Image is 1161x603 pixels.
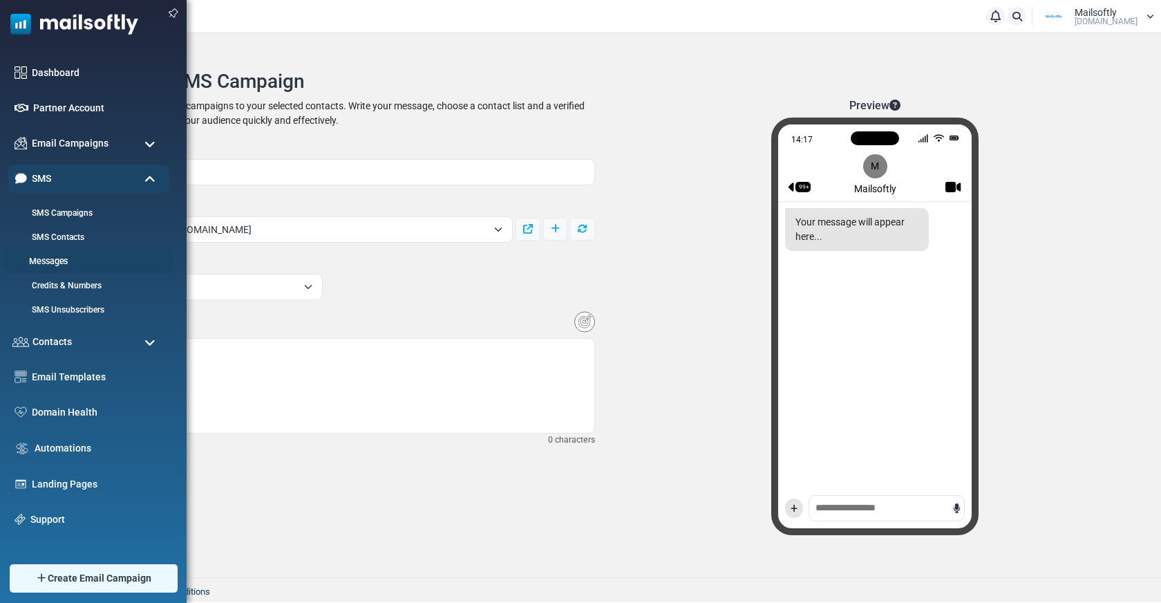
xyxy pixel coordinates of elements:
small: 0 characters [548,434,595,446]
img: domain-health-icon.svg [15,407,27,418]
span: Mailsoftly [1075,8,1117,17]
a: Support [30,512,162,527]
div: Your message will appear here... [785,208,929,251]
img: User Logo [1037,6,1071,27]
a: SMS Contacts [8,231,166,243]
span: Contacts [32,335,72,349]
a: Messages [3,255,169,268]
a: SMS Unsubscribers [8,304,166,316]
img: contacts-icon.svg [12,337,29,346]
div: Easily create and send SMS campaigns to your selected contacts. Write your message, choose a cont... [67,99,595,128]
a: Landing Pages [32,477,162,492]
span: Contacts Coming From Gmail.Com [67,216,513,243]
h3: Create New SMS Campaign [59,70,1147,93]
a: Email Templates [32,370,162,384]
span: +18665787632 [67,274,323,300]
img: workflow.svg [15,440,30,456]
img: sms-icon-active.png [15,172,27,185]
a: Domain Health [32,405,162,420]
div: 14:17 [791,133,912,142]
img: support-icon.svg [15,514,26,525]
i: This is a visual preview of how your message may appear on a phone. The appearance may vary depen... [889,100,900,111]
img: dashboard-icon.svg [15,66,27,79]
a: Partner Account [33,101,162,115]
img: email-templates-icon.svg [15,371,27,383]
span: SMS [32,171,51,186]
span: Create Email Campaign [48,571,151,586]
a: Automations [35,441,162,456]
span: [DOMAIN_NAME] [1075,17,1138,26]
span: Contacts Coming From Gmail.Com [76,221,487,238]
footer: 2025 [45,577,1161,602]
a: Apps & Integrations [33,548,162,562]
a: SMS Campaigns [8,207,166,219]
img: landing_pages.svg [15,478,27,490]
h6: Preview [849,99,900,112]
img: Insert Variable [574,311,595,333]
a: User Logo Mailsoftly [DOMAIN_NAME] [1037,6,1154,27]
span: Email Campaigns [32,136,108,151]
a: Credits & Numbers [8,279,166,292]
img: campaigns-icon.png [15,137,27,149]
a: Dashboard [32,66,162,80]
